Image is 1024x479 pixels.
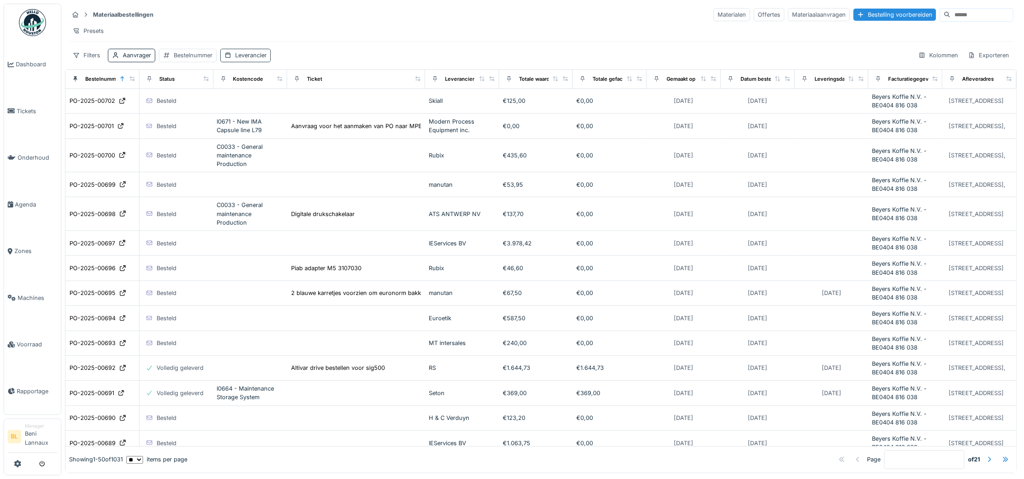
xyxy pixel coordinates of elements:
div: Beyers Koffie N.V. - BE0404 816 038 [872,147,939,164]
div: [DATE] [748,389,767,397]
span: Tickets [17,107,57,115]
div: Besteld [157,210,176,218]
div: [DATE] [674,314,694,322]
a: Dashboard [4,41,61,88]
div: [DATE] [748,314,767,322]
div: Aanvraag voor het aanmaken van PO naar MPE in [GEOGRAPHIC_DATA]. Opstarten nieuwe MPE molen ( lij... [291,122,681,130]
div: [STREET_ADDRESS] [949,97,1004,105]
div: [STREET_ADDRESS], [949,151,1005,160]
div: [STREET_ADDRESS] [949,264,1004,272]
div: PO-2025-00701 [70,122,114,130]
div: Digitale drukschakelaar [291,210,355,218]
div: €369,00 [576,389,643,397]
div: Modern Process Equipment inc. [429,117,496,134]
div: [DATE] [674,151,694,160]
div: PO-2025-00690 [70,414,116,422]
div: Rubix [429,151,496,160]
div: €0,00 [576,180,643,189]
a: Agenda [4,181,61,228]
div: manutan [429,180,496,189]
div: Beyers Koffie N.V. - BE0404 816 038 [872,117,939,134]
div: Gemaakt op [667,75,695,83]
div: €3.978,42 [503,239,570,248]
div: [STREET_ADDRESS] [949,239,1004,248]
div: Offertes [754,8,784,21]
div: Piab adapter M5 3107030 [291,264,361,272]
div: €1.644,73 [503,364,570,372]
div: Beyers Koffie N.V. - BE0404 816 038 [872,176,939,193]
div: [DATE] [674,414,694,422]
div: [DATE] [822,289,841,297]
div: [STREET_ADDRESS] [949,339,1004,347]
div: IEServices BV [429,239,496,248]
div: [STREET_ADDRESS] [949,414,1004,422]
div: PO-2025-00693 [70,339,116,347]
div: Beyers Koffie N.V. - BE0404 816 038 [872,259,939,276]
div: €0,00 [576,439,643,447]
div: Filters [69,49,104,62]
div: Kostencode [233,75,264,83]
div: Beyers Koffie N.V. - BE0404 816 038 [872,235,939,252]
div: [STREET_ADDRESS] [949,439,1004,447]
div: Totale gefactureerde waarde [593,75,663,83]
div: Aanvrager [123,51,151,60]
div: Leveringsdatum [815,75,854,83]
div: €435,60 [503,151,570,160]
div: Beyers Koffie N.V. - BE0404 816 038 [872,92,939,110]
div: €0,00 [576,97,643,105]
div: Datum besteld [741,75,776,83]
span: Machines [18,294,57,302]
div: Leverancier [445,75,474,83]
div: Manager [25,423,57,429]
div: Beyers Koffie N.V. - BE0404 816 038 [872,434,939,451]
img: Badge_color-CXgf-gQk.svg [19,9,46,36]
div: Besteld [157,239,176,248]
div: Materialen [714,8,750,21]
div: €0,00 [576,264,643,272]
div: PO-2025-00697 [70,239,115,248]
div: Besteld [157,97,176,105]
div: €0,00 [576,289,643,297]
div: [DATE] [674,239,694,248]
div: [STREET_ADDRESS], [949,180,1005,189]
div: Besteld [157,339,176,347]
div: MT intersales [429,339,496,347]
div: Besteld [157,122,176,130]
div: Rubix [429,264,496,272]
a: Machines [4,275,61,322]
span: Voorraad [17,340,57,349]
div: RS [429,364,496,372]
div: Altivar drive bestellen voor sig500 [291,364,385,372]
div: [DATE] [674,210,694,218]
div: €0,00 [576,122,643,130]
div: PO-2025-00699 [70,180,116,189]
div: [STREET_ADDRESS] [949,389,1004,397]
div: Volledig geleverd [157,364,204,372]
div: C0033 - General maintenance Production [217,143,284,169]
div: items per page [126,455,187,464]
div: PO-2025-00702 [70,97,115,105]
div: Euroetik [429,314,496,322]
div: Volledig geleverd [157,389,204,397]
div: [DATE] [674,180,694,189]
div: PO-2025-00695 [70,289,116,297]
div: €587,50 [503,314,570,322]
div: [DATE] [822,364,841,372]
div: [STREET_ADDRESS], [949,122,1005,130]
div: 2 blauwe karretjes voorzien om euronorm bakken op te zetten [291,289,462,297]
div: [DATE] [748,122,767,130]
div: PO-2025-00689 [70,439,116,447]
div: [DATE] [674,122,694,130]
div: PO-2025-00692 [70,364,116,372]
div: [DATE] [674,389,694,397]
div: Seton [429,389,496,397]
div: Besteld [157,314,176,322]
div: PO-2025-00694 [70,314,116,322]
div: €123,20 [503,414,570,422]
div: I0664 - Maintenance Storage System [217,384,284,401]
div: Besteld [157,264,176,272]
div: [DATE] [748,264,767,272]
li: Beni Lannaux [25,423,57,451]
div: PO-2025-00700 [70,151,115,160]
div: [DATE] [748,97,767,105]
